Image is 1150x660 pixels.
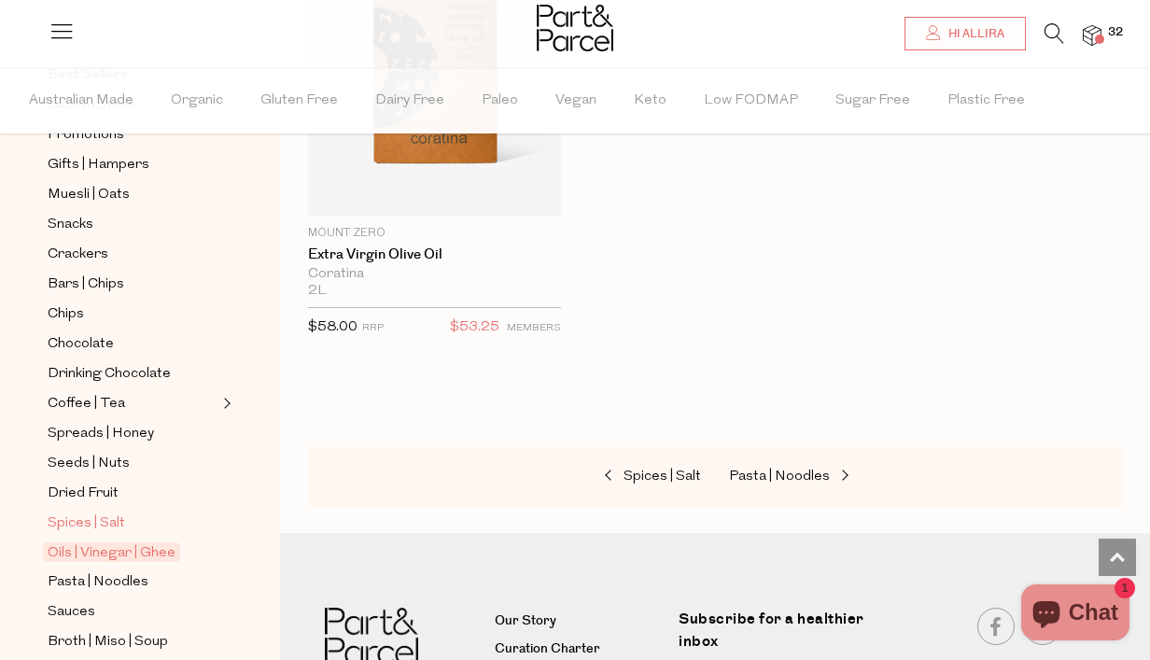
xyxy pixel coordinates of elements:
[48,452,217,475] a: Seeds | Nuts
[555,68,596,133] span: Vegan
[48,601,95,624] span: Sauces
[48,302,217,326] a: Chips
[260,68,338,133] span: Gluten Free
[947,68,1025,133] span: Plastic Free
[48,183,217,206] a: Muesli | Oats
[48,154,149,176] span: Gifts | Hampers
[48,333,114,356] span: Chocolate
[308,283,327,300] span: 2L
[29,68,133,133] span: Australian Made
[308,246,561,263] a: Extra Virgin Olive Oil
[48,570,217,594] a: Pasta | Noodles
[482,68,518,133] span: Paleo
[634,68,666,133] span: Keto
[48,423,154,445] span: Spreads | Honey
[48,631,168,653] span: Broth | Miso | Soup
[48,422,217,445] a: Spreads | Honey
[48,513,125,535] span: Spices | Salt
[507,323,561,333] small: MEMBERS
[48,541,217,564] a: Oils | Vinegar | Ghee
[495,611,665,633] a: Our Story
[48,363,171,386] span: Drinking Chocolate
[48,630,217,653] a: Broth | Miso | Soup
[729,465,916,489] a: Pasta | Noodles
[375,68,444,133] span: Dairy Free
[48,244,108,266] span: Crackers
[308,225,561,242] p: Mount Zero
[308,266,561,283] div: Coratina
[48,303,84,326] span: Chips
[1016,584,1135,645] inbox-online-store-chat: Shopify online store chat
[48,512,217,535] a: Spices | Salt
[514,465,701,489] a: Spices | Salt
[218,392,231,414] button: Expand/Collapse Coffee | Tea
[48,392,217,415] a: Coffee | Tea
[48,153,217,176] a: Gifts | Hampers
[624,470,701,484] span: Spices | Salt
[43,542,180,562] span: Oils | Vinegar | Ghee
[48,571,148,594] span: Pasta | Noodles
[537,5,613,51] img: Part&Parcel
[48,243,217,266] a: Crackers
[48,482,217,505] a: Dried Fruit
[48,362,217,386] a: Drinking Chocolate
[704,68,798,133] span: Low FODMAP
[450,316,499,340] span: $53.25
[308,320,358,334] span: $58.00
[835,68,910,133] span: Sugar Free
[171,68,223,133] span: Organic
[48,483,119,505] span: Dried Fruit
[48,273,217,296] a: Bars | Chips
[48,124,124,147] span: Promotions
[1103,24,1128,41] span: 32
[48,393,125,415] span: Coffee | Tea
[48,214,93,236] span: Snacks
[48,600,217,624] a: Sauces
[944,26,1004,42] span: Hi ALLIRA
[48,213,217,236] a: Snacks
[48,123,217,147] a: Promotions
[48,274,124,296] span: Bars | Chips
[48,184,130,206] span: Muesli | Oats
[48,453,130,475] span: Seeds | Nuts
[729,470,830,484] span: Pasta | Noodles
[48,332,217,356] a: Chocolate
[1083,25,1101,45] a: 32
[362,323,384,333] small: RRP
[905,17,1026,50] a: Hi ALLIRA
